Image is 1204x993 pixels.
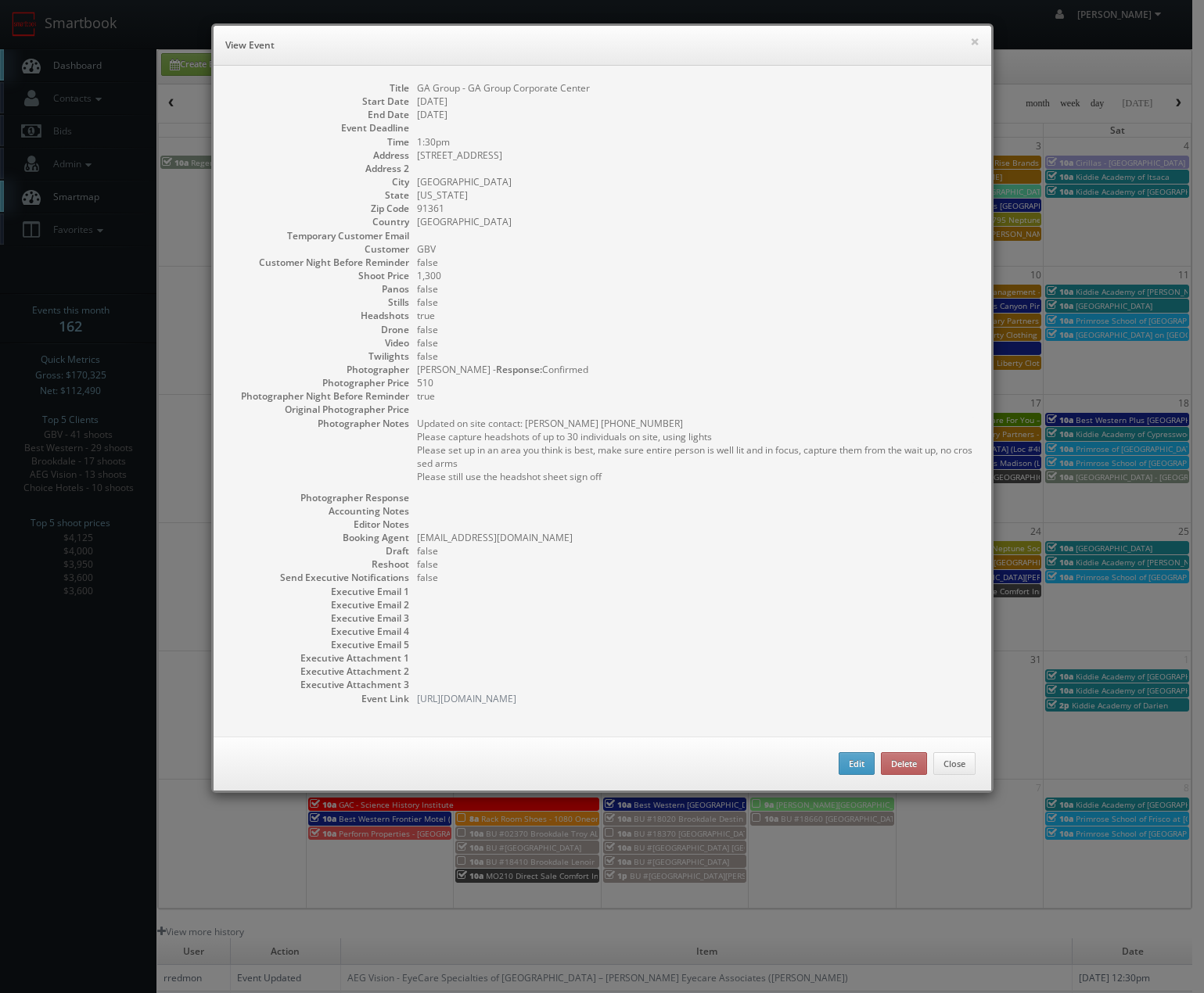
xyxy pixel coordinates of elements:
[229,81,409,95] dt: Title
[229,108,409,121] dt: End Date
[417,188,976,202] dd: [US_STATE]
[417,350,976,363] dd: false
[229,202,409,215] dt: Zip Code
[417,256,976,269] dd: false
[417,175,976,188] dd: [GEOGRAPHIC_DATA]
[417,81,976,95] dd: GA Group - GA Group Corporate Center
[417,95,976,108] dd: [DATE]
[229,269,409,282] dt: Shoot Price
[417,242,976,256] dd: GBV
[417,296,976,309] dd: false
[229,95,409,108] dt: Start Date
[839,752,875,776] button: Edit
[881,752,927,776] button: Delete
[229,376,409,389] dt: Photographer Price
[229,256,409,269] dt: Customer Night Before Reminder
[417,531,976,544] dd: [EMAIL_ADDRESS][DOMAIN_NAME]
[417,215,976,228] dd: [GEOGRAPHIC_DATA]
[229,585,409,598] dt: Executive Email 1
[229,149,409,162] dt: Address
[417,692,516,705] a: [URL][DOMAIN_NAME]
[417,309,976,322] dd: true
[229,692,409,705] dt: Event Link
[229,557,409,571] dt: Reshoot
[417,149,976,162] dd: [STREET_ADDRESS]
[229,323,409,336] dt: Drone
[229,121,409,134] dt: Event Deadline
[229,665,409,678] dt: Executive Attachment 2
[225,38,979,53] h6: View Event
[229,625,409,638] dt: Executive Email 4
[417,269,976,282] dd: 1,300
[229,531,409,544] dt: Booking Agent
[933,752,976,776] button: Close
[229,638,409,651] dt: Executive Email 5
[417,202,976,215] dd: 91361
[417,544,976,557] dd: false
[229,598,409,611] dt: Executive Email 2
[417,389,976,403] dd: true
[229,363,409,376] dt: Photographer
[970,36,979,47] button: ×
[229,678,409,691] dt: Executive Attachment 3
[417,282,976,296] dd: false
[417,323,976,336] dd: false
[417,417,976,483] pre: Updated on site contact: [PERSON_NAME] [PHONE_NUMBER] Please capture headshots of up to 30 indivi...
[229,135,409,149] dt: Time
[229,242,409,256] dt: Customer
[229,175,409,188] dt: City
[229,417,409,430] dt: Photographer Notes
[229,350,409,363] dt: Twilights
[417,571,976,584] dd: false
[229,518,409,531] dt: Editor Notes
[229,611,409,625] dt: Executive Email 3
[496,363,542,376] b: Response:
[417,363,976,376] dd: [PERSON_NAME] - Confirmed
[417,376,976,389] dd: 510
[417,336,976,350] dd: false
[229,188,409,202] dt: State
[229,651,409,665] dt: Executive Attachment 1
[229,215,409,228] dt: Country
[229,336,409,350] dt: Video
[229,229,409,242] dt: Temporary Customer Email
[417,108,976,121] dd: [DATE]
[229,282,409,296] dt: Panos
[229,504,409,518] dt: Accounting Notes
[229,571,409,584] dt: Send Executive Notifications
[229,544,409,557] dt: Draft
[417,135,976,149] dd: 1:30pm
[417,557,976,571] dd: false
[229,389,409,403] dt: Photographer Night Before Reminder
[229,296,409,309] dt: Stills
[229,309,409,322] dt: Headshots
[229,491,409,504] dt: Photographer Response
[229,162,409,175] dt: Address 2
[229,403,409,416] dt: Original Photographer Price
